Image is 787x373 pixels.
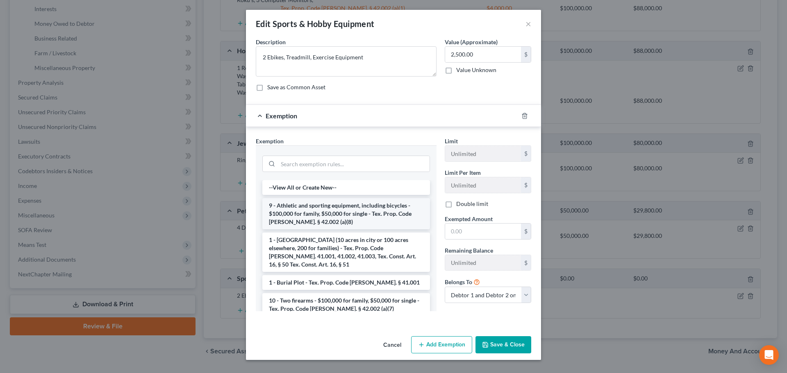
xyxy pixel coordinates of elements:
label: Value (Approximate) [445,38,498,46]
input: -- [445,177,521,193]
span: Exemption [266,112,297,120]
input: Search exemption rules... [278,156,430,172]
label: Value Unknown [456,66,496,74]
li: --View All or Create New-- [262,180,430,195]
span: Belongs To [445,278,472,285]
div: Edit Sports & Hobby Equipment [256,18,375,29]
button: Add Exemption [411,336,472,353]
input: 0.00 [445,224,521,239]
label: Save as Common Asset [267,83,325,91]
li: 1 - [GEOGRAPHIC_DATA] (10 acres in city or 100 acres elsewhere, 200 for families) - Tex. Prop. Co... [262,233,430,272]
label: Remaining Balance [445,246,493,255]
li: 10 - Two firearms - $100,000 for family, $50,000 for single - Tex. Prop. Code [PERSON_NAME]. § 42... [262,293,430,316]
span: Exempted Amount [445,215,493,222]
input: -- [445,146,521,161]
span: Limit [445,138,458,145]
li: 9 - Athletic and sporting equipment, including bicycles - $100,000 for family, $50,000 for single... [262,198,430,229]
div: $ [521,146,531,161]
div: $ [521,47,531,62]
div: Open Intercom Messenger [759,345,779,365]
button: Cancel [377,337,408,353]
span: Exemption [256,138,284,145]
button: Save & Close [475,336,531,353]
input: 0.00 [445,47,521,62]
div: $ [521,255,531,271]
div: $ [521,177,531,193]
input: -- [445,255,521,271]
label: Limit Per Item [445,168,481,177]
button: × [525,19,531,29]
li: 1 - Burial Plot - Tex. Prop. Code [PERSON_NAME]. § 41.001 [262,275,430,290]
span: Description [256,38,286,45]
div: $ [521,224,531,239]
label: Double limit [456,200,488,208]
